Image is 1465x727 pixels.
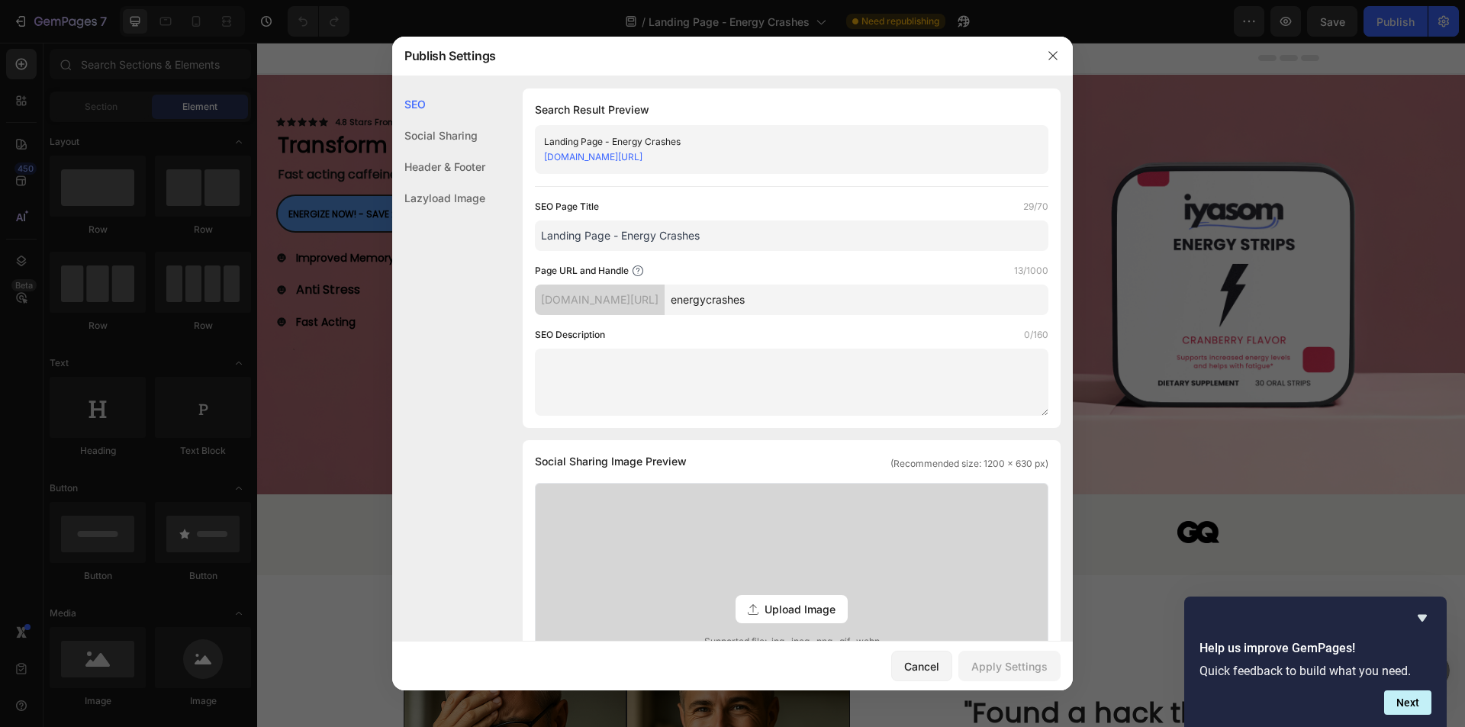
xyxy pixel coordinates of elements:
div: Help us improve GemPages! [1199,609,1431,715]
a: [DOMAIN_NAME][URL] [544,151,642,162]
div: Cancel [904,658,939,674]
button: Cancel [891,651,952,681]
span: Upload Image [765,601,836,617]
span: Fast acting caffeine strips that power your workday without the jitters and crashes [21,123,519,140]
label: Page URL and Handle [535,263,629,278]
input: Handle [665,285,1048,315]
div: Header & Footer [392,151,485,182]
div: Apply Settings [971,658,1048,674]
span: Social Sharing Image Preview [535,452,687,471]
img: gempages_574431715968156901-36446d15-eb3b-4d56-8040-cf9269e7be55.png [665,475,768,503]
div: Social Sharing [392,120,485,151]
input: Title [535,220,1048,251]
button: Next question [1384,690,1431,715]
img: gempages_574431715968156901-21bac1ec-35ec-473e-a589-7e5f6a8aea78.webp [920,478,962,500]
span: 4.8 Stars From 5000+ Happy Customers [78,73,250,85]
h2: Help us improve GemPages! [1199,639,1431,658]
label: SEO Description [535,327,605,343]
span: Supported file: .jpg, .jpeg, .png, .gif, .webp [536,635,1048,648]
img: gempages_574431715968156901-d6edbc09-52a0-4e09-8ea8-90c7b805192f.png [221,477,314,501]
span: Anti Stress [39,238,103,256]
strong: ENERGIZE NOW! - SAVE 20% [31,165,153,178]
label: 13/1000 [1014,263,1048,278]
div: Landing Page - Energy Crashes [544,134,1014,150]
strong: Transform Your Mid-Day Slump Into Your Most Productive Hours [21,88,698,117]
button: Apply Settings [958,651,1061,681]
div: [DOMAIN_NAME][URL] [535,285,665,315]
span: Improved Memory & Cognition [39,207,204,223]
p: Quick feedback to build what you need. [1199,664,1431,678]
button: Hide survey [1413,609,1431,627]
div: Publish Settings [392,36,1033,76]
div: Lazyload Image [392,182,485,214]
span: Fast Acting [39,272,98,287]
a: ENERGIZE NOW! - SAVE 20% [19,152,165,191]
span: (Recommended size: 1200 x 630 px) [890,457,1048,471]
h1: Search Result Preview [535,101,1048,119]
label: 29/70 [1023,199,1048,214]
img: gempages_574431715968156901-1f546c2d-6a89-4b6c-9889-1633a2d41c7a.png [452,471,531,507]
label: SEO Page Title [535,199,599,214]
div: SEO [392,88,485,120]
label: 0/160 [1024,327,1048,343]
